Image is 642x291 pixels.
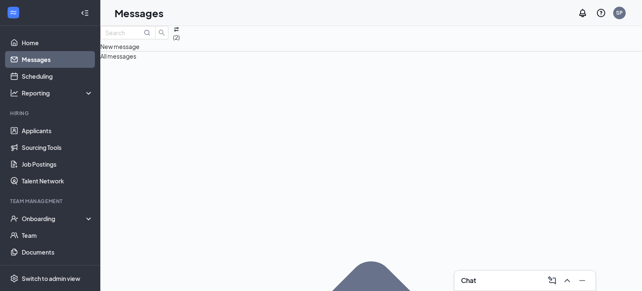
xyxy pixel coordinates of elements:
svg: Collapse [81,9,89,17]
a: Documents [22,244,93,260]
button: ChevronUp [560,274,574,287]
svg: Settings [10,274,18,283]
a: Talent Network [22,173,93,189]
a: Sourcing Tools [22,139,93,156]
button: ComposeMessage [545,274,559,287]
a: Scheduling [22,68,93,85]
button: search [155,26,168,39]
input: Search [105,28,142,37]
svg: Minimize [577,276,587,286]
svg: MagnifyingGlass [144,29,150,36]
button: Minimize [576,274,589,287]
span: search [155,29,168,36]
button: New message [100,42,140,51]
svg: QuestionInfo [596,8,606,18]
svg: Analysis [10,89,18,97]
svg: ComposeMessage [547,276,557,286]
a: Home [22,34,93,51]
h3: Chat [461,276,476,285]
svg: Filter [173,26,180,33]
a: Applicants [22,122,93,139]
a: Job Postings [22,156,93,173]
svg: UserCheck [10,214,18,223]
div: Onboarding [22,214,86,223]
div: Team Management [10,198,92,205]
div: Reporting [22,89,94,97]
h1: Messages [115,6,163,20]
div: Hiring [10,110,92,117]
svg: ChevronUp [562,276,572,286]
a: Messages [22,51,93,68]
div: Switch to admin view [22,274,80,283]
svg: Notifications [578,8,588,18]
svg: WorkstreamLogo [9,8,18,17]
a: Surveys [22,260,93,277]
span: All messages [100,52,136,60]
div: SP [616,9,623,16]
a: Team [22,227,93,244]
button: Filter (2) [173,26,180,42]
